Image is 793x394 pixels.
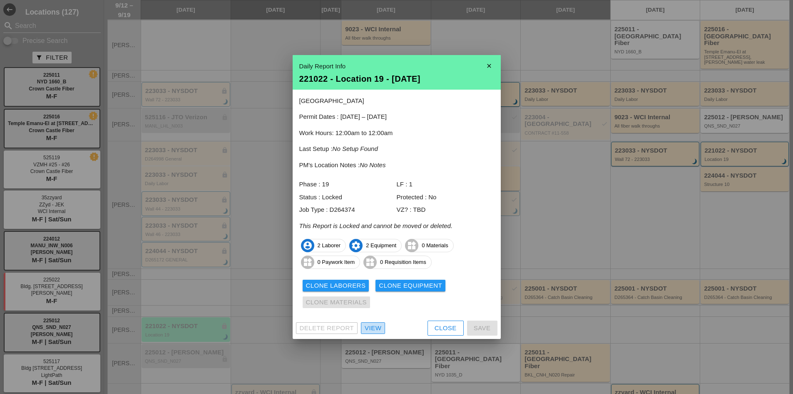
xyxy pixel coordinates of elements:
[299,193,397,202] div: Status : Locked
[364,256,431,269] span: 0 Requisition Items
[306,281,366,291] div: Clone Laborers
[375,280,445,291] button: Clone Equipment
[379,281,442,291] div: Clone Equipment
[301,239,314,252] i: account_circle
[363,256,377,269] i: widgets
[397,205,494,215] div: VZ? : TBD
[397,193,494,202] div: Protected : No
[360,161,386,168] i: No Notes
[481,58,497,74] i: close
[299,128,494,138] p: Work Hours: 12:00am to 12:00am
[299,144,494,154] p: Last Setup :
[428,321,464,336] button: Close
[301,256,360,269] span: 0 Paywork Item
[301,256,314,269] i: widgets
[299,96,494,106] p: [GEOGRAPHIC_DATA]
[361,322,385,334] a: View
[299,205,397,215] div: Job Type : D264374
[299,180,397,189] div: Phase : 19
[301,239,346,252] span: 2 Laborer
[405,239,453,252] span: 0 Materials
[397,180,494,189] div: LF : 1
[299,161,494,170] p: PM's Location Notes :
[303,280,369,291] button: Clone Laborers
[299,75,494,83] div: 221022 - Location 19 - [DATE]
[435,324,457,333] div: Close
[365,324,381,333] div: View
[350,239,401,252] span: 2 Equipment
[405,239,418,252] i: widgets
[299,222,453,229] i: This Report is Locked and cannot be moved or deleted.
[299,62,494,71] div: Daily Report Info
[333,145,378,152] i: No Setup Found
[349,239,363,252] i: settings
[299,112,494,122] p: Permit Dates : [DATE] – [DATE]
